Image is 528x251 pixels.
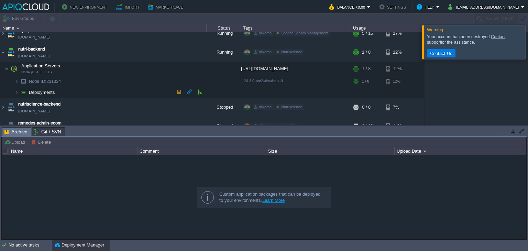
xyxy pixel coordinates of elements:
[362,76,369,87] div: 1 / 8
[6,24,16,43] img: AMDAwAAAACH5BAEAAAAALAAAAAABAAEAAAICRAEAOw==
[207,43,241,62] div: Running
[207,24,241,32] div: Status
[55,242,104,249] button: Deployment Manager
[386,62,408,76] div: 12%
[253,30,274,36] div: nilkamal
[207,117,241,135] div: Stopped
[148,3,185,11] button: Marketplace
[0,24,6,43] img: AMDAwAAAACH5BAEAAAAALAAAAAABAAEAAAICRAEAOw==
[21,63,61,69] span: Application Servers
[427,27,443,32] span: Warning
[21,70,52,74] span: Node.js 24.3.0 LTS
[241,62,351,76] div: [URL][DOMAIN_NAME]
[28,78,62,84] span: 231334
[0,43,6,62] img: AMDAwAAAACH5BAEAAAAALAAAAAABAAEAAAICRAEAOw==
[362,98,371,117] div: 0 / 8
[207,98,241,117] div: Stopped
[138,147,266,155] div: Comment
[14,87,19,98] img: AMDAwAAAACH5BAEAAAAALAAAAAABAAEAAAICRAEAOw==
[2,3,49,10] img: APIQCloud
[281,31,328,35] span: Sphere School Management
[19,76,28,87] img: AMDAwAAAACH5BAEAAAAALAAAAAABAAEAAAICRAEAOw==
[31,139,53,145] button: Delete
[1,24,206,32] div: Name
[28,78,62,84] a: Node ID:231334
[395,147,523,155] div: Upload Date
[253,123,274,129] div: nilkamal
[14,76,19,87] img: AMDAwAAAACH5BAEAAAAALAAAAAABAAEAAAICRAEAOw==
[266,147,394,155] div: Size
[6,98,16,117] img: AMDAwAAAACH5BAEAAAAALAAAAAABAAEAAAICRAEAOw==
[281,50,302,54] span: Nutriscience
[18,53,50,59] a: [DOMAIN_NAME]
[6,43,16,62] img: AMDAwAAAACH5BAEAAAAALAAAAAABAAEAAAICRAEAOw==
[28,89,56,95] a: Deployments
[207,24,241,43] div: Running
[29,79,46,84] span: Node ID:
[417,3,436,11] button: Help
[18,108,50,114] a: [DOMAIN_NAME]
[379,3,408,11] button: Settings
[386,24,408,43] div: 17%
[0,98,6,117] img: AMDAwAAAACH5BAEAAAAALAAAAAABAAEAAAICRAEAOw==
[244,79,283,83] span: 24.3.0-pm2-almalinux-9
[9,62,19,76] img: AMDAwAAAACH5BAEAAAAALAAAAAABAAEAAAICRAEAOw==
[253,104,274,110] div: nilkamal
[362,117,373,135] div: 0 / 16
[9,147,137,155] div: Name
[219,191,325,204] div: Custom application packages that can be deployed to your environments.
[0,117,6,135] img: AMDAwAAAACH5BAEAAAAALAAAAAABAAEAAAICRAEAOw==
[427,34,524,45] div: Your account has been destroyed. for the assistance.
[18,46,45,53] a: nutri-backend
[281,124,296,128] span: remedes
[116,3,142,11] button: Import
[362,43,371,62] div: 1 / 8
[16,28,19,29] img: AMDAwAAAACH5BAEAAAAALAAAAAABAAEAAAICRAEAOw==
[386,98,408,117] div: 7%
[253,49,274,55] div: nilkamal
[362,62,371,76] div: 1 / 8
[19,87,28,98] img: AMDAwAAAACH5BAEAAAAALAAAAAABAAEAAAICRAEAOw==
[448,3,521,11] button: [EMAIL_ADDRESS][DOMAIN_NAME]
[241,24,351,32] div: Tags
[21,63,61,68] a: Application ServersNode.js 24.3.0 LTS
[5,62,9,76] img: AMDAwAAAACH5BAEAAAAALAAAAAABAAEAAAICRAEAOw==
[62,3,109,11] button: New Environment
[351,24,424,32] div: Usage
[4,128,27,136] span: Archive
[281,105,302,109] span: Nutriscience
[262,198,285,203] a: Learn More
[18,101,60,108] a: nutriscience-backend
[362,24,373,43] div: 5 / 16
[18,120,62,127] a: remedes-admin-ecom
[34,128,61,136] span: Git / SVN
[329,3,367,11] button: Balance ₹0.00
[4,139,27,145] button: Upload
[386,76,408,87] div: 12%
[18,34,50,41] span: [DOMAIN_NAME]
[9,240,52,251] div: No active tasks
[6,117,16,135] img: AMDAwAAAACH5BAEAAAAALAAAAAABAAEAAAICRAEAOw==
[428,50,454,56] button: Contact Us
[386,43,408,62] div: 12%
[386,117,408,135] div: 14%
